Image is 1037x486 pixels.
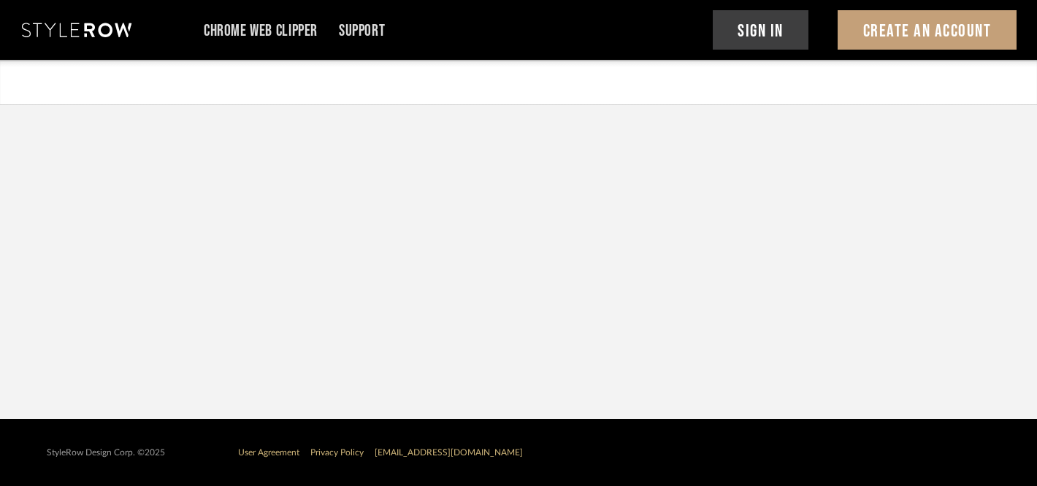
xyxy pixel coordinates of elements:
[204,25,318,37] a: Chrome Web Clipper
[310,448,364,457] a: Privacy Policy
[47,447,165,458] div: StyleRow Design Corp. ©2025
[838,10,1017,50] button: Create An Account
[238,448,299,457] a: User Agreement
[375,448,523,457] a: [EMAIL_ADDRESS][DOMAIN_NAME]
[339,25,385,37] a: Support
[713,10,809,50] button: Sign In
